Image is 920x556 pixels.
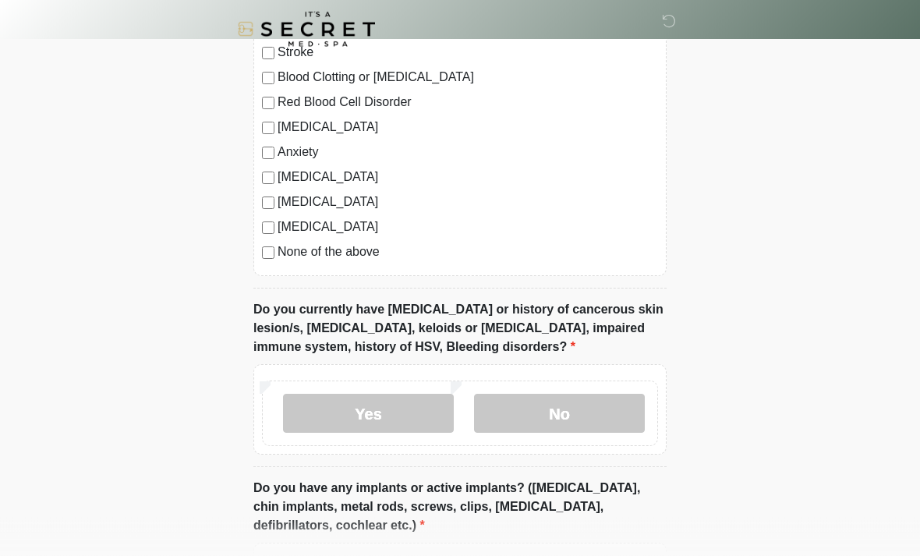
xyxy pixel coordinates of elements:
label: [MEDICAL_DATA] [278,119,658,137]
label: Do you have any implants or active implants? ([MEDICAL_DATA], chin implants, metal rods, screws, ... [253,480,667,536]
label: [MEDICAL_DATA] [278,218,658,237]
img: It's A Secret Med Spa Logo [238,12,375,47]
label: Red Blood Cell Disorder [278,94,658,112]
input: Blood Clotting or [MEDICAL_DATA] [262,73,274,85]
label: [MEDICAL_DATA] [278,168,658,187]
label: Blood Clotting or [MEDICAL_DATA] [278,69,658,87]
input: Red Blood Cell Disorder [262,97,274,110]
input: [MEDICAL_DATA] [262,222,274,235]
label: None of the above [278,243,658,262]
input: None of the above [262,247,274,260]
label: [MEDICAL_DATA] [278,193,658,212]
label: No [474,395,645,434]
input: [MEDICAL_DATA] [262,172,274,185]
input: Anxiety [262,147,274,160]
input: [MEDICAL_DATA] [262,122,274,135]
label: Do you currently have [MEDICAL_DATA] or history of cancerous skin lesion/s, [MEDICAL_DATA], keloi... [253,301,667,357]
label: Yes [283,395,454,434]
input: [MEDICAL_DATA] [262,197,274,210]
label: Anxiety [278,143,658,162]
